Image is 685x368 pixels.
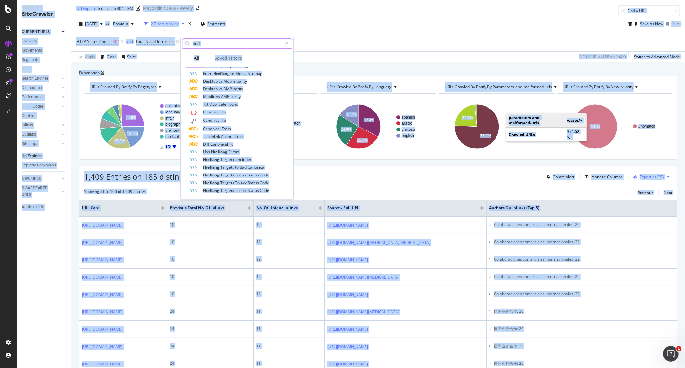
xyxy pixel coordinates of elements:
[13,67,116,78] p: How can we help?
[22,103,60,110] a: HTTP Codes
[13,192,115,198] h2: Education
[565,128,587,141] td: 3 (1.62 %)
[557,99,672,155] div: A chart.
[79,70,101,76] div: Description:
[638,124,655,129] text: #nomatch
[327,361,368,367] a: [URL][DOMAIN_NAME]
[22,11,66,18] div: SiteCrawler
[235,172,241,178] span: To
[445,84,552,90] span: URLs Crawled By Botify By parameters_and_malformed_urls
[494,239,674,245] li: Colaboraciones comerciales internacionales: 22
[671,21,680,27] div: Save
[327,292,368,298] a: [URL][DOMAIN_NAME]
[142,19,187,29] button: 2 Filters Applied
[165,104,193,108] text: patient-visitor-…
[327,344,368,350] a: [URL][DOMAIN_NAME]
[82,239,123,246] a: [URL][DOMAIN_NAME]
[22,38,37,45] div: Overview
[241,172,248,178] span: 3xx
[113,37,119,46] span: 404
[22,5,66,11] div: Analytics
[230,94,241,99] span: parity
[136,39,168,44] span: Total No. of Inlinks
[327,222,368,229] a: [URL][DOMAIN_NAME]
[100,6,133,11] div: Inlinks to 404 - JFM
[37,217,59,221] span: Messages
[13,99,108,105] div: AI Agent and team can help
[22,29,50,35] div: CURRENT URLS
[9,217,23,221] span: Home
[203,180,220,185] span: Hreflang
[506,128,565,141] td: Crawled URLs
[13,147,108,154] div: Integrating Web Traffic Data
[211,134,221,139] span: Inlink
[209,102,227,107] span: Duplicate
[73,217,88,221] span: Tickets
[544,172,574,182] button: Create alert
[110,21,128,27] span: Previous
[260,188,269,193] span: Code
[238,157,252,162] span: noindex
[82,205,160,211] span: URL Card
[224,78,237,84] span: Mobile
[211,149,228,155] span: Hreflang
[235,188,241,193] span: To
[565,113,587,127] td: waste/*
[76,39,109,44] span: HTTP Status Code
[207,21,225,27] span: Segments
[76,6,98,11] div: Url Explorer
[13,171,108,177] div: SmartIndex Overview
[591,174,623,180] div: Manage Columns
[233,157,238,162] span: to
[260,180,269,185] span: Code
[235,71,248,76] span: Media
[256,256,322,262] div: 12
[6,86,122,111] div: Ask a questionAI Agent and team can help
[165,128,181,133] text: unknown
[22,140,60,147] a: Sitemaps
[90,84,157,90] span: URLs Crawled By Botify By pagetypes
[222,118,226,123] span: To
[170,326,251,332] div: 24
[256,274,322,280] div: 12
[22,140,38,147] div: Sitemaps
[364,118,375,122] text: 32.4%
[170,343,251,349] div: 24
[22,122,33,129] div: Inlinks
[256,291,322,297] div: 12
[170,361,251,366] div: 24
[579,54,626,59] div: 0.09 % URLs ( 185 on 194K )
[84,99,199,155] div: A chart.
[84,189,146,196] div: Showing 51 to 100 of 1,409 entries
[227,102,238,107] span: Found
[82,257,123,263] a: [URL][DOMAIN_NAME]
[170,205,238,211] span: Previous Total No. of Inlinks
[203,157,220,162] span: Hreflang
[203,78,219,84] span: Desktop
[357,138,368,143] text: 26.5%
[494,222,674,228] li: Colaboraciones comerciales internacionales: 22
[126,115,136,120] text: 24.9%
[235,180,241,185] span: To
[180,38,206,46] button: Add Filter
[235,134,244,139] span: Texts
[256,239,322,245] div: 12
[9,156,119,168] div: Understanding AI Bot Data in Botify
[203,71,213,76] span: From
[216,94,221,99] span: vs
[22,94,44,101] div: Performance
[220,172,235,178] span: Targets
[165,116,174,121] text: info/*
[22,185,60,198] a: DISAPPEARED URLS
[69,10,82,23] img: Profile image for Renaud
[81,10,94,23] img: Profile image for Victoria
[219,86,224,92] span: vs
[22,38,66,45] a: Overview
[203,94,216,99] span: Mobile
[22,47,66,54] a: Movements
[119,52,136,62] button: Save
[107,54,116,59] div: Clear
[327,274,399,281] a: [URL][DOMAIN_NAME][MEDICAL_DATA]
[165,134,193,139] text: medical-profe…
[235,165,240,170] span: to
